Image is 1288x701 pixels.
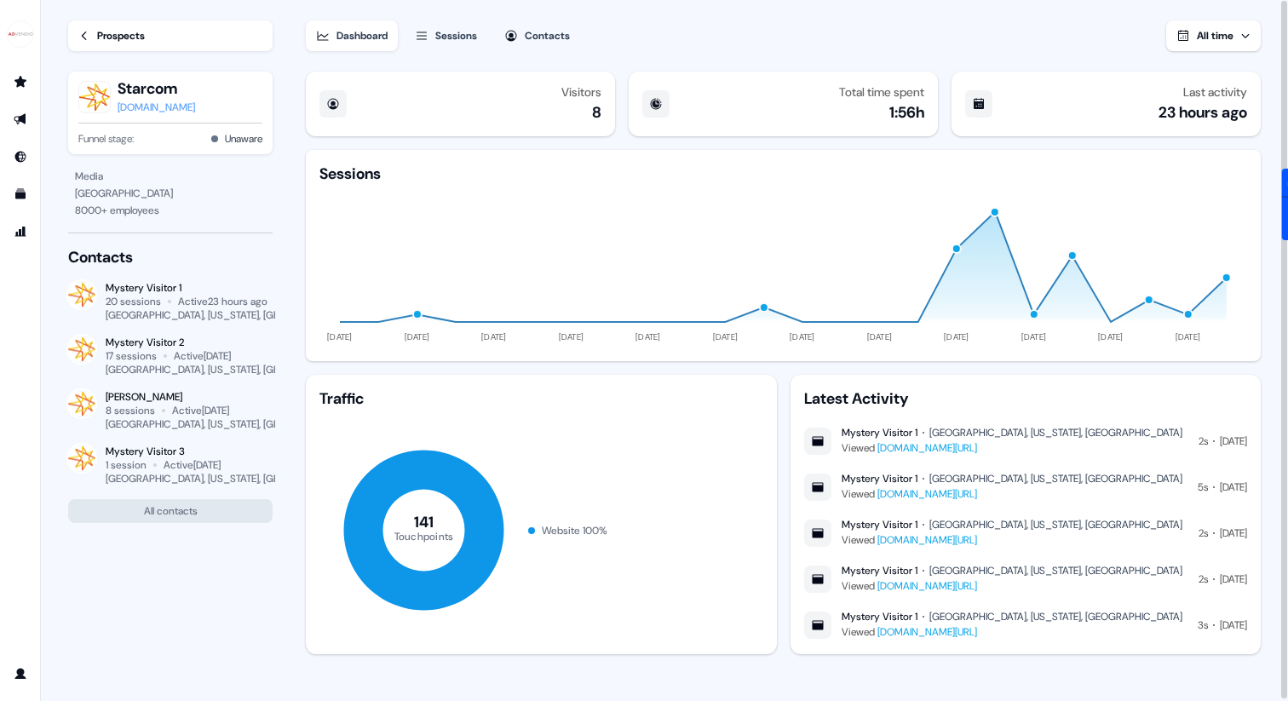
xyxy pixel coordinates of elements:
div: Viewed [842,440,1182,457]
div: Mystery Visitor 1 [842,426,917,440]
a: Go to attribution [7,218,34,245]
button: All contacts [68,499,273,523]
div: Sessions [435,27,477,44]
a: Prospects [68,20,273,51]
tspan: [DATE] [867,331,893,342]
button: Dashboard [306,20,398,51]
div: Mystery Visitor 1 [106,281,273,295]
a: Go to prospects [7,68,34,95]
tspan: [DATE] [328,331,354,342]
div: 1:56h [889,102,924,123]
div: Mystery Visitor 1 [842,472,917,486]
div: [DATE] [1220,433,1247,450]
div: Mystery Visitor 2 [106,336,273,349]
a: [DOMAIN_NAME][URL] [877,579,977,593]
div: Visitors [561,85,601,99]
div: Website 100 % [542,522,607,539]
div: [DATE] [1220,571,1247,588]
a: Go to templates [7,181,34,208]
div: [GEOGRAPHIC_DATA], [US_STATE], [GEOGRAPHIC_DATA] [106,363,361,376]
button: Contacts [494,20,580,51]
tspan: [DATE] [482,331,507,342]
button: Unaware [225,130,262,147]
a: Go to profile [7,660,34,687]
tspan: [DATE] [713,331,739,342]
div: Total time spent [839,85,924,99]
span: Funnel stage: [78,130,134,147]
button: All time [1166,20,1261,51]
a: [DOMAIN_NAME][URL] [877,625,977,639]
div: [GEOGRAPHIC_DATA] [75,185,266,202]
div: [GEOGRAPHIC_DATA], [US_STATE], [GEOGRAPHIC_DATA] [106,417,361,431]
div: 1 session [106,458,147,472]
div: [GEOGRAPHIC_DATA], [US_STATE], [GEOGRAPHIC_DATA] [106,472,361,486]
div: Contacts [68,247,273,267]
a: Go to outbound experience [7,106,34,133]
div: [GEOGRAPHIC_DATA], [US_STATE], [GEOGRAPHIC_DATA] [929,610,1182,623]
div: Sessions [319,164,381,184]
div: 2s [1199,433,1208,450]
tspan: [DATE] [1176,331,1201,342]
span: All time [1197,29,1233,43]
tspan: [DATE] [1099,331,1124,342]
div: Viewed [842,623,1182,641]
div: 5s [1198,479,1208,496]
button: Sessions [405,20,487,51]
tspan: [DATE] [1021,331,1047,342]
div: 23 hours ago [1159,102,1247,123]
div: 8 [592,102,601,123]
div: 3s [1198,617,1208,634]
div: Contacts [525,27,570,44]
a: [DOMAIN_NAME][URL] [877,487,977,501]
div: Mystery Visitor 1 [842,564,917,577]
tspan: [DATE] [636,331,662,342]
div: Traffic [319,388,762,409]
div: Media [75,168,266,185]
div: Active [DATE] [174,349,231,363]
div: [GEOGRAPHIC_DATA], [US_STATE], [GEOGRAPHIC_DATA] [929,426,1182,440]
div: Viewed [842,486,1182,503]
div: Mystery Visitor 1 [842,610,917,623]
div: 20 sessions [106,295,161,308]
tspan: [DATE] [559,331,584,342]
a: [DOMAIN_NAME][URL] [877,533,977,547]
a: [DOMAIN_NAME][URL] [877,441,977,455]
div: 8000 + employees [75,202,266,219]
div: Active [DATE] [172,404,229,417]
tspan: 141 [414,512,434,532]
div: Prospects [97,27,145,44]
div: Latest Activity [804,388,1247,409]
div: Viewed [842,577,1182,595]
button: Starcom [118,78,195,99]
a: Go to Inbound [7,143,34,170]
div: Mystery Visitor 1 [842,518,917,531]
div: [DATE] [1220,617,1247,634]
tspan: [DATE] [405,331,429,342]
div: Dashboard [336,27,388,44]
div: 8 sessions [106,404,155,417]
div: Mystery Visitor 3 [106,445,273,458]
div: [GEOGRAPHIC_DATA], [US_STATE], [GEOGRAPHIC_DATA] [929,564,1182,577]
div: Active 23 hours ago [178,295,267,308]
div: Viewed [842,531,1182,549]
div: Last activity [1183,85,1247,99]
div: Active [DATE] [164,458,221,472]
div: [GEOGRAPHIC_DATA], [US_STATE], [GEOGRAPHIC_DATA] [106,308,361,322]
div: 2s [1199,525,1208,542]
div: [GEOGRAPHIC_DATA], [US_STATE], [GEOGRAPHIC_DATA] [929,472,1182,486]
div: 17 sessions [106,349,157,363]
div: [DATE] [1220,479,1247,496]
tspan: [DATE] [791,331,816,342]
tspan: Touchpoints [394,529,454,543]
a: [DOMAIN_NAME] [118,99,195,116]
div: [PERSON_NAME] [106,390,273,404]
tspan: [DATE] [945,331,970,342]
div: [DATE] [1220,525,1247,542]
div: 2s [1199,571,1208,588]
div: [GEOGRAPHIC_DATA], [US_STATE], [GEOGRAPHIC_DATA] [929,518,1182,531]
